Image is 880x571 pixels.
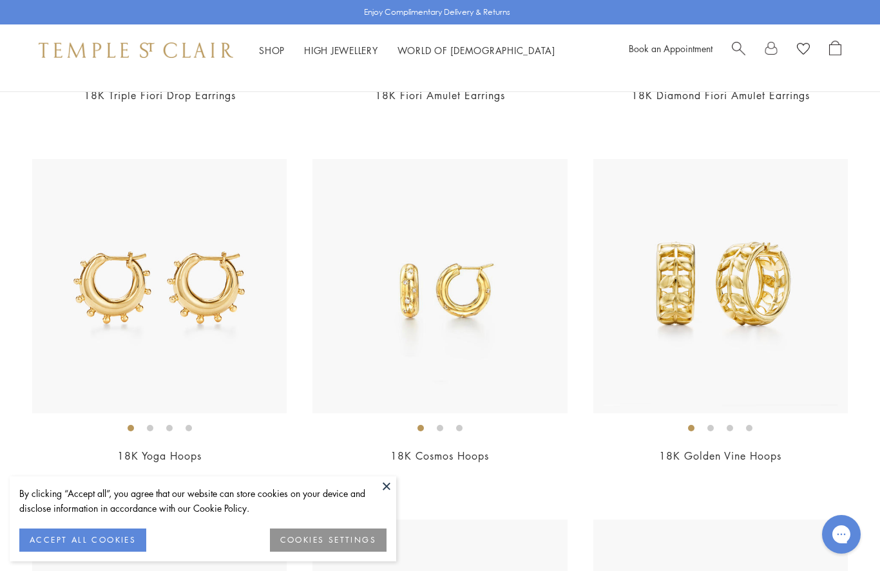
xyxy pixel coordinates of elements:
a: 18K Yoga Hoops [117,449,202,463]
iframe: Gorgias live chat messenger [816,510,867,558]
a: ShopShop [259,44,285,57]
a: World of [DEMOGRAPHIC_DATA]World of [DEMOGRAPHIC_DATA] [397,44,555,57]
div: By clicking “Accept all”, you agree that our website can store cookies on your device and disclos... [19,486,387,516]
a: Book an Appointment [629,42,713,55]
img: 18K Golden Vine Hoops [593,159,848,413]
img: Temple St. Clair [39,42,233,58]
button: COOKIES SETTINGS [270,529,387,552]
a: Open Shopping Bag [829,41,841,60]
a: 18K Golden Vine Hoops [659,449,781,463]
img: 18K Cosmos Hoops [312,159,567,413]
button: ACCEPT ALL COOKIES [19,529,146,552]
img: 18K Yoga Hoops [32,159,287,413]
p: Enjoy Complimentary Delivery & Returns [364,6,510,19]
a: 18K Cosmos Hoops [390,449,489,463]
a: 18K Triple Fiori Drop Earrings [84,88,236,102]
nav: Main navigation [259,42,555,59]
a: 18K Diamond Fiori Amulet Earrings [631,88,810,102]
a: View Wishlist [797,41,810,60]
a: 18K Fiori Amulet Earrings [375,88,505,102]
a: High JewelleryHigh Jewellery [304,44,378,57]
a: Search [732,41,745,60]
